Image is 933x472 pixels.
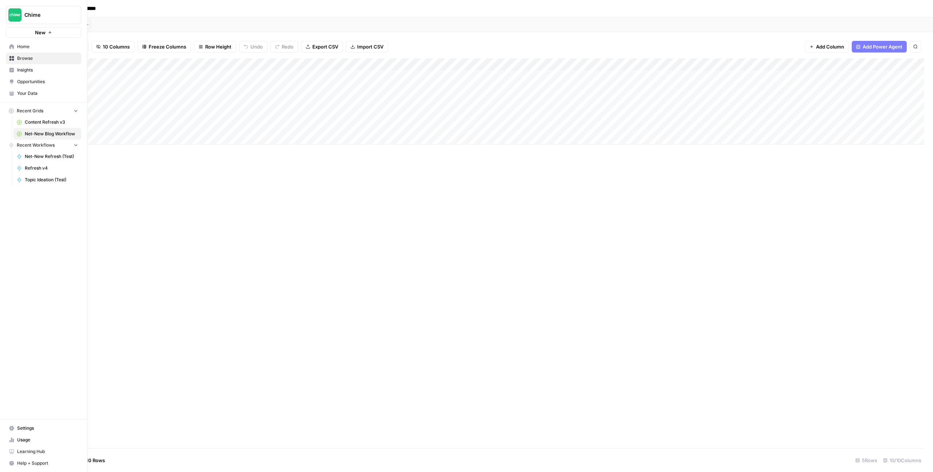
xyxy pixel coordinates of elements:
button: Row Height [194,41,236,53]
button: Export CSV [301,41,343,53]
span: Recent Workflows [17,142,55,148]
span: Import CSV [357,43,383,50]
button: 10 Columns [91,41,134,53]
span: Home [17,43,78,50]
span: Chime [24,11,69,19]
span: Your Data [17,90,78,97]
span: Settings [17,425,78,432]
span: Freeze Columns [149,43,186,50]
a: Opportunities [6,76,81,88]
button: Redo [270,41,298,53]
span: Add Power Agent [863,43,902,50]
a: Refresh v4 [13,162,81,174]
a: Usage [6,434,81,446]
span: Opportunities [17,78,78,85]
span: Net-New Blog Workflow [25,131,78,137]
span: Content Refresh v3 [25,119,78,125]
span: Refresh v4 [25,165,78,171]
div: 10/10 Columns [880,454,924,466]
button: Import CSV [346,41,388,53]
span: Net-New Refresh (Test) [25,153,78,160]
span: Undo [250,43,263,50]
a: Your Data [6,88,81,99]
button: Undo [239,41,268,53]
a: Learning Hub [6,446,81,457]
a: Home [6,41,81,53]
a: Topic Ideation (Test) [13,174,81,186]
button: Recent Workflows [6,140,81,151]
span: Usage [17,437,78,443]
a: Net-New Blog Workflow [13,128,81,140]
span: Browse [17,55,78,62]
div: 5 Rows [852,454,880,466]
button: Add Power Agent [852,41,907,53]
span: Redo [282,43,293,50]
span: New [35,29,46,36]
button: Workspace: Chime [6,6,81,24]
span: Row Height [205,43,231,50]
a: Content Refresh v3 [13,116,81,128]
span: Learning Hub [17,448,78,455]
img: Chime Logo [8,8,22,22]
span: Add Column [816,43,844,50]
a: Browse [6,53,81,64]
span: Export CSV [312,43,338,50]
a: Settings [6,422,81,434]
span: Help + Support [17,460,78,467]
span: Insights [17,67,78,73]
button: New [6,27,81,38]
a: Insights [6,64,81,76]
button: Recent Grids [6,105,81,116]
button: Help + Support [6,457,81,469]
a: Net-New Refresh (Test) [13,151,81,162]
span: Recent Grids [17,108,43,114]
span: Add 10 Rows [76,457,105,464]
span: 10 Columns [103,43,130,50]
button: Freeze Columns [137,41,191,53]
span: Topic Ideation (Test) [25,177,78,183]
button: Add Column [805,41,849,53]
